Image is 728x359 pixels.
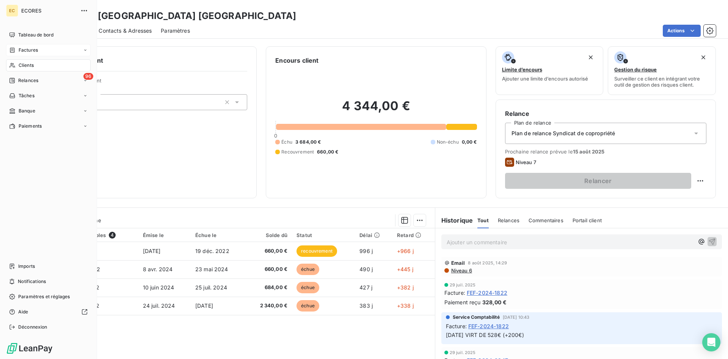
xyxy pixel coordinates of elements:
span: Banque [19,108,35,114]
span: FEF-2024-1822 [467,289,507,297]
span: +382 j [397,284,414,291]
span: Recouvrement [281,149,314,155]
button: Limite d’encoursAjouter une limite d’encours autorisé [496,46,604,95]
span: Email [451,260,465,266]
span: 0 [274,133,277,139]
span: Tout [477,217,489,223]
span: Niveau 6 [450,267,472,274]
div: Échue le [195,232,241,238]
span: 4 [109,232,116,239]
a: Tâches [6,90,91,102]
span: 660,00 € [250,247,288,255]
a: Paramètres et réglages [6,291,91,303]
span: Paiement reçu [444,298,481,306]
span: 23 mai 2024 [195,266,228,272]
a: Banque [6,105,91,117]
a: Factures [6,44,91,56]
h2: 4 344,00 € [275,98,477,121]
span: 2 340,00 € [250,302,288,310]
span: Échu [281,139,292,145]
span: +966 j [397,248,414,254]
span: 10 juin 2024 [143,284,174,291]
span: échue [297,282,319,293]
span: FEF-2024-1822 [468,322,509,330]
span: [DATE] [195,302,213,309]
span: Propriétés Client [61,77,247,88]
span: 15 août 2025 [573,149,605,155]
h3: CITYA [GEOGRAPHIC_DATA] [GEOGRAPHIC_DATA] [67,9,296,23]
span: Limite d’encours [502,66,542,73]
div: EC [6,5,18,17]
span: Surveiller ce client en intégrant votre outil de gestion des risques client. [614,76,709,88]
div: Statut [297,232,350,238]
span: 96 [83,73,93,80]
span: 684,00 € [250,284,288,291]
span: 29 juil. 2025 [450,283,476,287]
span: 383 j [359,302,373,309]
span: Facture : [446,322,467,330]
span: Clients [19,62,34,69]
h6: Encours client [275,56,318,65]
button: Relancer [505,173,691,189]
span: Portail client [573,217,602,223]
span: Factures [19,47,38,54]
span: 29 juil. 2025 [450,350,476,355]
span: 490 j [359,266,373,272]
span: Gestion du risque [614,66,657,73]
a: Imports [6,260,91,272]
button: Actions [663,25,701,37]
div: Solde dû [250,232,288,238]
span: 996 j [359,248,373,254]
span: Notifications [18,278,46,285]
span: Prochaine relance prévue le [505,149,706,155]
a: Paiements [6,120,91,132]
span: Déconnexion [18,324,47,331]
span: échue [297,300,319,312]
span: 8 août 2025, 14:29 [468,261,507,265]
span: Commentaires [529,217,563,223]
span: 328,00 € [482,298,507,306]
span: 25 juil. 2024 [195,284,227,291]
span: Facture : [444,289,465,297]
span: 0,00 € [462,139,477,145]
div: Open Intercom Messenger [702,333,720,351]
span: Relances [498,217,519,223]
span: Tâches [19,92,35,99]
span: Niveau 7 [516,159,536,165]
span: échue [297,264,319,275]
span: Imports [18,263,35,270]
span: Paramètres [161,27,190,35]
span: Relances [18,77,38,84]
span: 660,00 € [317,149,338,155]
div: Délai [359,232,388,238]
span: Paramètres et réglages [18,293,70,300]
span: Paiements [19,123,42,130]
span: 427 j [359,284,372,291]
span: [DATE] 10:43 [503,315,530,319]
span: [DATE] VIRT DE 528€ (+200€) [446,332,524,338]
span: recouvrement [297,245,337,257]
button: Gestion du risqueSurveiller ce client en intégrant votre outil de gestion des risques client. [608,46,716,95]
h6: Relance [505,109,706,118]
span: Ajouter une limite d’encours autorisé [502,76,588,82]
a: Aide [6,306,91,318]
span: Plan de relance Syndicat de copropriété [511,130,615,137]
span: +338 j [397,302,414,309]
div: Retard [397,232,430,238]
span: [DATE] [143,248,161,254]
span: Aide [18,308,28,315]
a: 96Relances [6,74,91,87]
span: 24 juil. 2024 [143,302,175,309]
span: ECORES [21,8,76,14]
h6: Historique [435,216,473,225]
a: Clients [6,59,91,71]
span: 8 avr. 2024 [143,266,173,272]
span: Non-échu [437,139,459,145]
span: +445 j [397,266,413,272]
span: Tableau de bord [18,32,53,38]
span: Service Comptabilité [453,314,500,321]
span: 660,00 € [250,266,288,273]
span: Contacts & Adresses [99,27,152,35]
img: Logo LeanPay [6,342,53,354]
a: Tableau de bord [6,29,91,41]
